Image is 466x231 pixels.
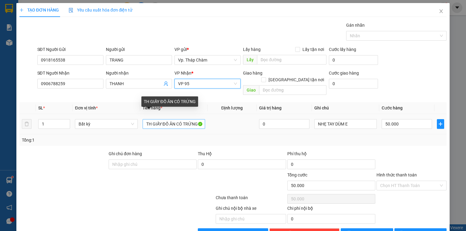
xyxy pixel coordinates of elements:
input: Ghi chú đơn hàng [109,159,197,169]
span: Giao hàng [243,71,262,75]
div: Tổng: 1 [22,137,180,143]
span: Thu Hộ [198,151,212,156]
span: Yêu cầu xuất hóa đơn điện tử [69,8,133,12]
input: Dọc đường [257,55,326,65]
span: Định lượng [221,105,243,110]
div: TH GIẤY ĐỒ ĂN CÓ TRỨNG [141,96,198,107]
div: SĐT Người Nhận [37,70,103,76]
label: Ghi chú đơn hàng [109,151,142,156]
span: plus [437,122,444,126]
span: user-add [164,81,168,86]
span: TẠO ĐƠN HÀNG [19,8,59,12]
span: plus [19,8,24,12]
div: Chi phí nội bộ [287,205,375,214]
span: Lấy tận nơi [300,46,326,53]
input: VD: Bàn, Ghế [143,119,205,129]
div: Phí thu hộ [287,150,375,159]
button: delete [22,119,32,129]
div: VP gửi [174,46,241,53]
span: Lấy [243,55,257,65]
input: Cước lấy hàng [329,55,378,65]
span: Bất kỳ [79,119,134,129]
label: Cước lấy hàng [329,47,356,52]
button: plus [437,119,444,129]
div: Người nhận [106,70,172,76]
span: Giá trị hàng [259,105,282,110]
b: An Anh Limousine [8,39,33,68]
span: [GEOGRAPHIC_DATA] tận nơi [266,76,326,83]
span: VP 95 [178,79,237,88]
img: icon [69,8,73,13]
span: Giao [243,85,259,95]
input: Ghi Chú [314,119,377,129]
span: VP Nhận [174,71,191,75]
input: 0 [259,119,309,129]
span: SL [38,105,43,110]
input: Cước giao hàng [329,79,378,89]
label: Gán nhãn [346,23,365,28]
button: Close [433,3,450,20]
span: Lấy hàng [243,47,261,52]
div: Ghi chú nội bộ nhà xe [216,205,286,214]
input: Nhập ghi chú [216,214,286,224]
div: Người gửi [106,46,172,53]
span: close [439,9,444,14]
th: Ghi chú [312,102,379,114]
span: Đơn vị tính [75,105,98,110]
div: Chưa thanh toán [215,194,286,205]
label: Hình thức thanh toán [377,172,417,177]
b: Biên nhận gởi hàng hóa [39,9,58,58]
label: Cước giao hàng [329,71,359,75]
span: Cước hàng [382,105,403,110]
span: Vp. Tháp Chàm [178,55,237,65]
span: Tổng cước [287,172,307,177]
div: SĐT Người Gửi [37,46,103,53]
input: Dọc đường [259,85,326,95]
